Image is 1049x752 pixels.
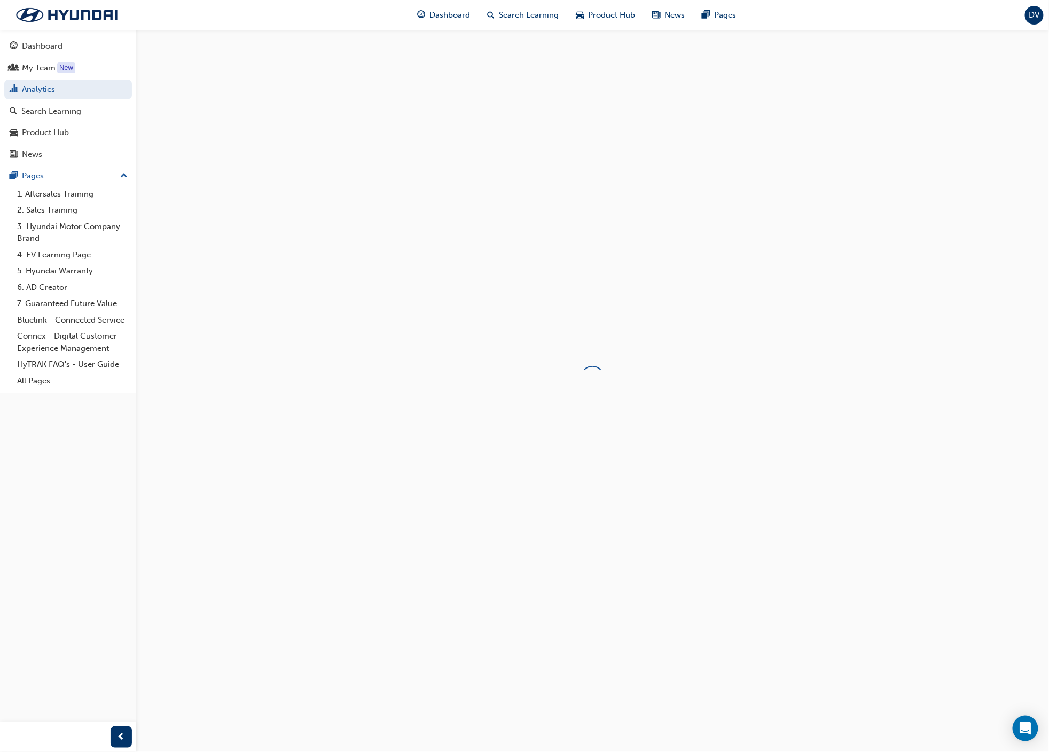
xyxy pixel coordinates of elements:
span: News [664,9,685,21]
a: news-iconNews [644,4,693,26]
a: Product Hub [4,123,132,143]
a: All Pages [13,373,132,389]
a: Analytics [4,80,132,99]
div: Dashboard [22,40,62,52]
span: prev-icon [118,731,126,744]
a: 5. Hyundai Warranty [13,263,132,279]
div: My Team [22,62,56,74]
span: search-icon [10,107,17,116]
span: chart-icon [10,85,18,95]
a: 3. Hyundai Motor Company Brand [13,218,132,247]
span: car-icon [576,9,584,22]
div: Open Intercom Messenger [1013,716,1038,741]
span: Search Learning [499,9,559,21]
button: DV [1025,6,1044,25]
a: pages-iconPages [693,4,745,26]
span: Dashboard [429,9,470,21]
a: 6. AD Creator [13,279,132,296]
span: news-icon [652,9,660,22]
a: HyTRAK FAQ's - User Guide [13,356,132,373]
a: search-iconSearch Learning [479,4,567,26]
a: News [4,145,132,164]
span: Product Hub [588,9,635,21]
button: Pages [4,166,132,186]
span: DV [1029,9,1040,21]
img: Trak [5,4,128,26]
a: 4. EV Learning Page [13,247,132,263]
a: 2. Sales Training [13,202,132,218]
span: guage-icon [10,42,18,51]
a: Search Learning [4,101,132,121]
a: 7. Guaranteed Future Value [13,295,132,312]
a: Dashboard [4,36,132,56]
span: Pages [714,9,736,21]
div: News [22,148,42,161]
span: up-icon [120,169,128,183]
div: Product Hub [22,127,69,139]
span: pages-icon [702,9,710,22]
div: Search Learning [21,105,81,117]
a: guage-iconDashboard [409,4,479,26]
span: search-icon [487,9,495,22]
span: pages-icon [10,171,18,181]
span: guage-icon [417,9,425,22]
span: car-icon [10,128,18,138]
a: Connex - Digital Customer Experience Management [13,328,132,356]
div: Tooltip anchor [57,62,75,73]
a: My Team [4,58,132,78]
a: Bluelink - Connected Service [13,312,132,328]
button: DashboardMy TeamAnalyticsSearch LearningProduct HubNews [4,34,132,166]
a: 1. Aftersales Training [13,186,132,202]
a: car-iconProduct Hub [567,4,644,26]
div: Pages [22,170,44,182]
span: news-icon [10,150,18,160]
span: people-icon [10,64,18,73]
